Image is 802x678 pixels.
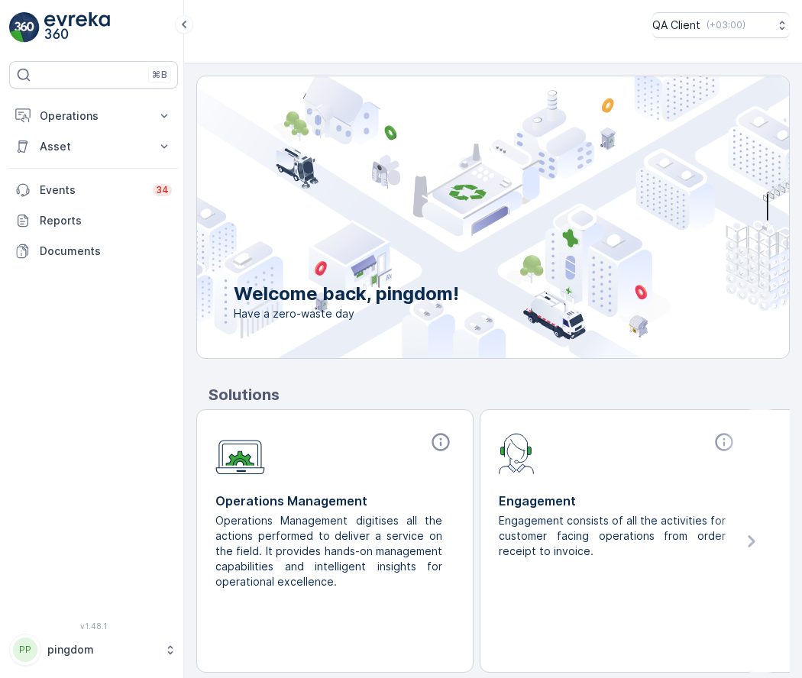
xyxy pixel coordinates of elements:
img: city illustration [128,76,789,358]
p: QA Client [652,18,700,33]
span: v 1.48.1 [9,621,178,631]
p: Engagement consists of all the activities for customer facing operations from order receipt to in... [499,513,726,559]
p: ⌘B [152,69,167,81]
p: Operations Management digitises all the actions performed to deliver a service on the field. It p... [215,513,442,589]
button: PPpingdom [9,634,178,666]
p: Asset [40,139,147,154]
div: PP [13,638,37,662]
span: Have a zero-waste day [234,306,459,321]
p: Engagement [499,492,738,510]
button: Asset [9,131,178,162]
a: Events34 [9,175,178,205]
p: 34 [156,184,169,196]
p: Reports [40,213,172,228]
a: Reports [9,205,178,236]
button: QA Client(+03:00) [652,12,790,38]
img: logo_light-DOdMpM7g.png [44,12,110,43]
a: Documents [9,236,178,266]
img: logo [9,12,40,43]
p: Documents [40,244,172,259]
p: Solutions [209,383,790,406]
p: ( +03:00 ) [707,19,745,31]
p: pingdom [47,642,157,657]
button: Operations [9,101,178,131]
p: Welcome back, pingdom! [234,282,459,306]
img: module-icon [499,431,535,474]
p: Operations Management [215,492,454,510]
p: Operations [40,108,147,124]
p: Events [40,182,144,198]
img: module-icon [215,431,265,475]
